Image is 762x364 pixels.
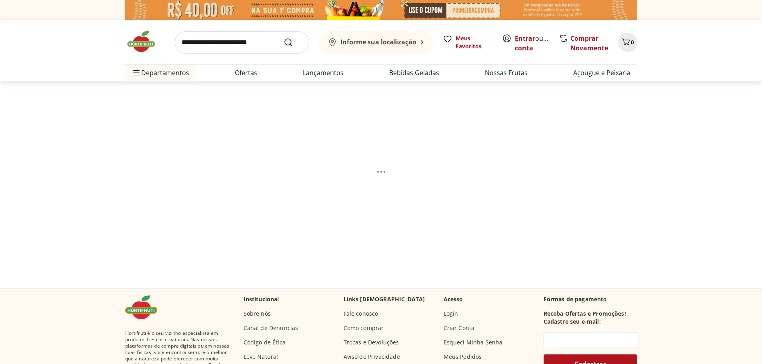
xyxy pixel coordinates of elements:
a: Meus Pedidos [444,353,482,361]
a: Trocas e Devoluções [344,338,399,346]
a: Como comprar [344,324,384,332]
a: Criar Conta [444,324,475,332]
a: Leve Natural [244,353,278,361]
img: Hortifruti [125,30,165,54]
img: Hortifruti [125,295,165,319]
span: Meus Favoritos [456,34,492,50]
p: Acesso [444,295,463,303]
h3: Cadastre seu e-mail: [544,318,601,326]
span: ou [515,34,550,53]
a: Nossas Frutas [485,68,528,78]
span: Departamentos [132,63,189,82]
p: Links [DEMOGRAPHIC_DATA] [344,295,425,303]
input: search [175,31,309,54]
a: Bebidas Geladas [389,68,439,78]
button: Carrinho [618,33,637,52]
a: Lançamentos [303,68,344,78]
p: Institucional [244,295,279,303]
b: Informe sua localização [340,38,416,46]
a: Comprar Novamente [570,34,608,52]
a: Criar conta [515,34,559,52]
a: Canal de Denúncias [244,324,298,332]
a: Código de Ética [244,338,286,346]
button: Menu [132,63,141,82]
a: Meus Favoritos [443,34,492,50]
button: Informe sua localização [319,31,433,54]
a: Login [444,310,458,318]
span: 0 [631,38,634,46]
a: Fale conosco [344,310,378,318]
a: Aviso de Privacidade [344,353,400,361]
button: Submit Search [284,38,303,47]
h3: Receba Ofertas e Promoções! [544,310,626,318]
a: Entrar [515,34,535,43]
a: Ofertas [235,68,257,78]
p: Formas de pagamento [544,295,637,303]
a: Esqueci Minha Senha [444,338,503,346]
a: Sobre nós [244,310,271,318]
a: Açougue e Peixaria [573,68,630,78]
